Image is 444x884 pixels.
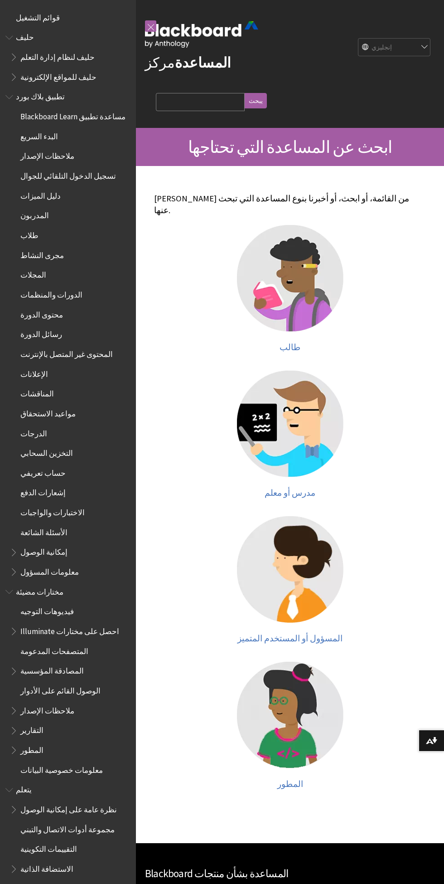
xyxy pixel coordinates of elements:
[265,488,315,498] font: مدرس أو معلم
[237,633,343,644] font: المسؤول أو المستخدم المتميز
[154,225,426,352] a: طالب طالب
[20,429,47,439] font: الدرجات
[20,151,74,161] font: ملاحظات الإصدار
[20,250,64,260] font: مجرى النشاط
[358,39,431,57] select: محدد لغة الموقع
[20,765,103,775] font: معلومات خصوصية البيانات
[20,369,48,379] font: الإعلانات
[145,21,258,48] img: السبورة من أنثولوجي
[20,646,88,656] font: المتصفحات المدعومة
[145,54,231,72] a: مركزالمساعدة
[20,666,84,676] font: المصادقة المؤسسية
[20,844,77,854] font: التقييمات التكوينية
[154,371,426,498] a: مدرب مدرس أو معلم
[20,389,54,399] font: المناقشات
[5,89,130,580] nav: مخطط كتاب لتطبيق Blackboard Help
[16,785,32,795] font: يتعلم
[20,508,85,518] font: الاختبارات والواجبات
[20,191,61,201] font: دليل الميزات
[20,349,113,359] font: المحتوى غير المتصل بالإنترنت
[20,547,68,557] font: إمكانية الوصول
[20,745,43,755] font: المطور
[20,230,39,240] font: طلاب
[20,112,125,122] font: مساعدة تطبيق Blackboard Learn
[20,805,117,815] font: نظرة عامة على إمكانية الوصول
[20,567,79,577] font: معلومات المسؤول
[188,137,392,157] font: ابحث عن المساعدة التي تحتاجها
[16,13,60,23] font: قوائم التشغيل
[20,488,66,498] font: إشعارات الدفع
[145,867,288,880] font: المساعدة بشأن منتجات Blackboard
[20,52,95,62] font: حليف لنظام إدارة التعلم
[5,584,130,778] nav: مخطط كتاب مختارات Illuminate
[175,54,231,72] font: المساعدة
[237,225,343,332] img: طالب
[237,371,343,477] img: مدرب
[20,310,63,320] font: محتوى الدورة
[5,10,130,25] nav: مخطط كتاب لقوائم التشغيل
[20,210,49,220] font: المدربون
[145,54,175,72] font: مركز
[20,527,68,537] font: الأسئلة الشائعة
[20,270,46,280] font: المجلات
[20,606,74,616] font: فيديوهات التوجيه
[16,32,34,42] font: حليف
[20,725,43,735] font: التقارير
[154,662,426,789] a: المطور
[20,468,66,478] font: حساب تعريفي
[20,290,82,300] font: الدورات والمنظمات
[16,587,63,597] font: مختارات مضيئة
[16,92,65,102] font: تطبيق بلاك بورد
[20,626,119,636] font: احصل على مختارات Illuminate
[280,342,300,352] font: طالب
[154,516,426,644] a: المسؤول المسؤول أو المستخدم المتميز
[20,72,97,82] font: حليف للمواقع الإلكترونية
[245,93,267,108] input: يبحث
[20,864,73,874] font: الاستضافة الذاتية
[20,706,74,716] font: ملاحظات الإصدار
[237,516,343,623] img: المسؤول
[20,329,62,339] font: رسائل الدورة
[20,171,116,181] font: تسجيل الدخول التلقائي للجوال
[20,448,73,458] font: التخزين السحابي
[5,30,130,85] nav: مخطط كتاب لمختارات Ally Help
[277,779,303,789] font: المطور
[20,132,58,142] font: البدء السريع
[154,193,409,215] font: [PERSON_NAME] من القائمة، أو ابحث، أو أخبرنا بنوع المساعدة التي تبحث عنها.
[20,825,115,835] font: مجموعة أدوات الاتصال والتبني
[20,686,101,696] font: الوصول القائم على الأدوار
[20,409,76,419] font: مواعيد الاستحقاق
